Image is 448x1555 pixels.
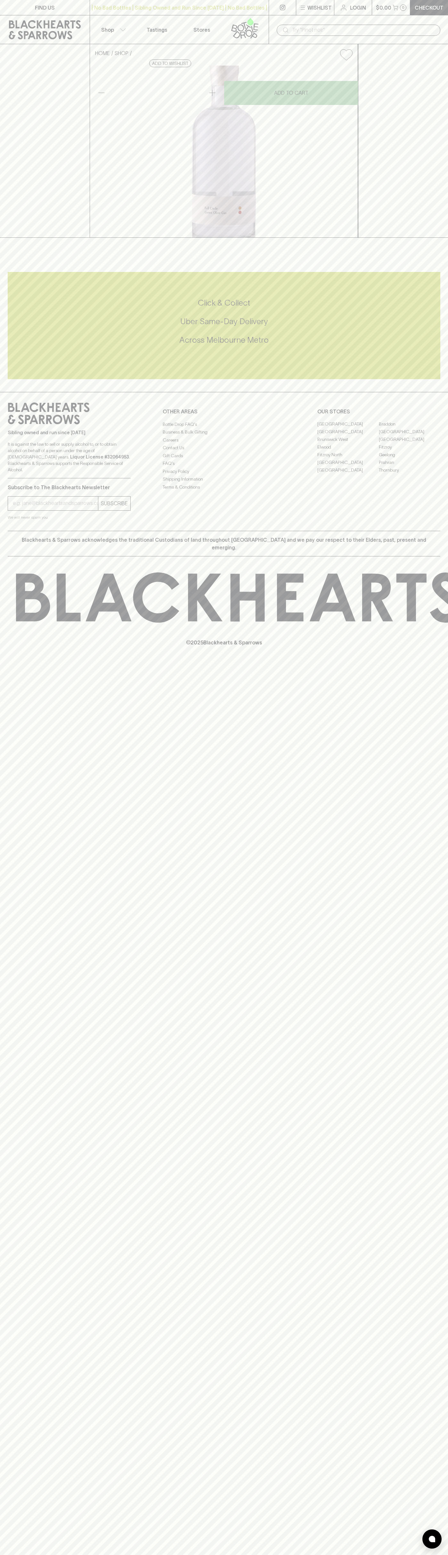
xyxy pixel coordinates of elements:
p: ADD TO CART [274,89,308,97]
a: Fitzroy North [317,451,379,459]
a: [GEOGRAPHIC_DATA] [317,459,379,466]
a: HOME [95,50,110,56]
p: Login [350,4,366,12]
p: Wishlist [307,4,332,12]
h5: Uber Same-Day Delivery [8,316,440,327]
a: Careers [163,436,286,444]
p: Subscribe to The Blackhearts Newsletter [8,483,131,491]
a: [GEOGRAPHIC_DATA] [379,436,440,443]
a: Elwood [317,443,379,451]
strong: Liquor License #32064953 [70,454,129,459]
a: Contact Us [163,444,286,452]
img: bubble-icon [429,1536,435,1542]
a: Business & Bulk Gifting [163,428,286,436]
button: Add to wishlist [338,47,355,63]
p: We will never spam you [8,514,131,521]
a: Bottle Drop FAQ's [163,420,286,428]
a: [GEOGRAPHIC_DATA] [317,466,379,474]
p: Shop [101,26,114,34]
p: OUR STORES [317,408,440,415]
a: Privacy Policy [163,467,286,475]
h5: Across Melbourne Metro [8,335,440,345]
button: SUBSCRIBE [98,497,130,510]
a: Gift Cards [163,452,286,459]
p: 0 [402,6,404,9]
button: ADD TO CART [224,81,358,105]
a: Braddon [379,420,440,428]
p: Sibling owned and run since [DATE] [8,429,131,436]
a: [GEOGRAPHIC_DATA] [317,420,379,428]
p: Stores [193,26,210,34]
a: Tastings [134,15,179,44]
a: Stores [179,15,224,44]
p: $0.00 [376,4,391,12]
input: e.g. jane@blackheartsandsparrows.com.au [13,498,98,508]
p: Checkout [415,4,444,12]
a: Fitzroy [379,443,440,451]
h5: Click & Collect [8,298,440,308]
a: Thornbury [379,466,440,474]
a: [GEOGRAPHIC_DATA] [379,428,440,436]
button: Shop [90,15,135,44]
button: Add to wishlist [149,60,191,67]
p: SUBSCRIBE [101,499,128,507]
div: Call to action block [8,272,440,379]
a: FAQ's [163,460,286,467]
img: 26072.png [90,66,358,237]
p: FIND US [35,4,55,12]
a: [GEOGRAPHIC_DATA] [317,428,379,436]
a: Geelong [379,451,440,459]
p: Blackhearts & Sparrows acknowledges the traditional Custodians of land throughout [GEOGRAPHIC_DAT... [12,536,436,551]
a: Terms & Conditions [163,483,286,491]
a: Brunswick West [317,436,379,443]
a: Shipping Information [163,475,286,483]
a: Prahran [379,459,440,466]
p: Tastings [147,26,167,34]
p: OTHER AREAS [163,408,286,415]
input: Try "Pinot noir" [292,25,435,35]
p: It is against the law to sell or supply alcohol to, or to obtain alcohol on behalf of a person un... [8,441,131,473]
a: SHOP [115,50,128,56]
